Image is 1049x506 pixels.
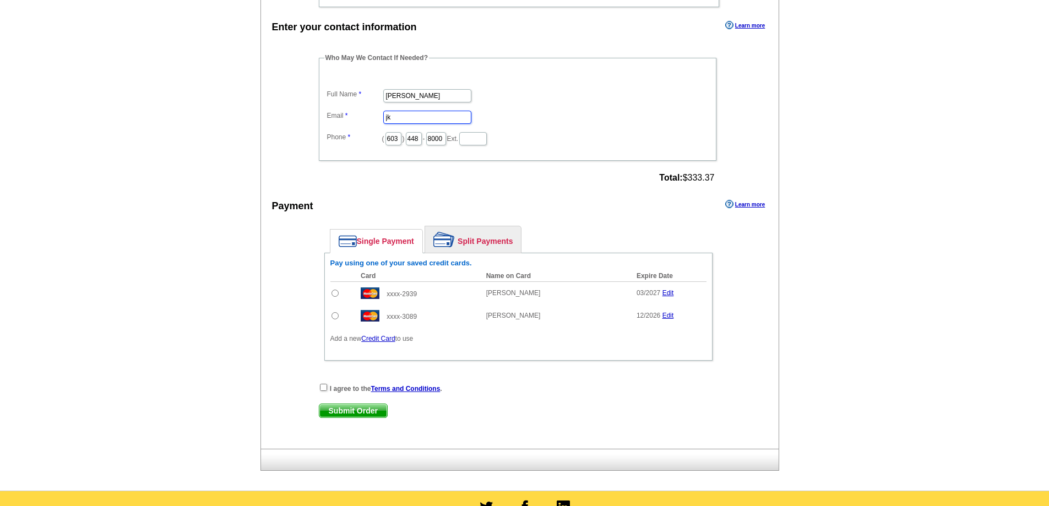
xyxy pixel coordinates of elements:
[361,335,395,342] a: Credit Card
[486,289,541,297] span: [PERSON_NAME]
[481,270,631,282] th: Name on Card
[425,226,521,253] a: Split Payments
[631,270,706,282] th: Expire Date
[371,385,441,393] a: Terms and Conditions
[637,312,660,319] span: 12/2026
[659,173,714,183] span: $333.37
[725,200,765,209] a: Learn more
[327,111,382,121] label: Email
[327,89,382,99] label: Full Name
[659,173,682,182] strong: Total:
[355,270,481,282] th: Card
[387,313,417,320] span: xxxx-3089
[387,290,417,298] span: xxxx-2939
[361,287,379,299] img: mast.gif
[327,132,382,142] label: Phone
[662,289,674,297] a: Edit
[330,230,422,253] a: Single Payment
[339,235,357,247] img: single-payment.png
[433,232,455,247] img: split-payment.png
[324,53,429,63] legend: Who May We Contact If Needed?
[319,404,387,417] span: Submit Order
[324,129,711,146] dd: ( ) - Ext.
[637,289,660,297] span: 03/2027
[330,334,706,344] p: Add a new to use
[272,20,417,35] div: Enter your contact information
[361,310,379,322] img: mast.gif
[330,385,442,393] strong: I agree to the .
[829,250,1049,506] iframe: LiveChat chat widget
[486,312,541,319] span: [PERSON_NAME]
[662,312,674,319] a: Edit
[272,199,313,214] div: Payment
[725,21,765,30] a: Learn more
[330,259,706,268] h6: Pay using one of your saved credit cards.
